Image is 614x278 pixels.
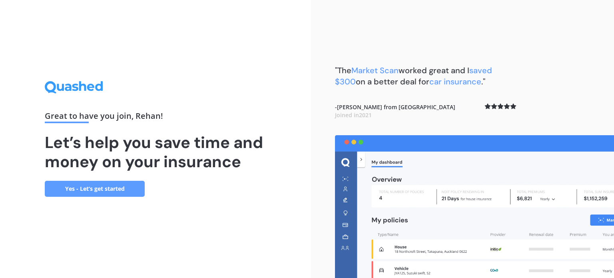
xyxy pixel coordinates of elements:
[351,65,399,76] span: Market Scan
[429,76,481,87] span: car insurance
[335,111,372,119] span: Joined in 2021
[335,65,492,87] b: "The worked great and I on a better deal for ."
[45,181,145,197] a: Yes - Let’s get started
[335,135,614,278] img: dashboard.webp
[45,133,266,171] h1: Let’s help you save time and money on your insurance
[45,112,266,123] div: Great to have you join , Rehan !
[335,103,455,119] b: - [PERSON_NAME] from [GEOGRAPHIC_DATA]
[335,65,492,87] span: saved $300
